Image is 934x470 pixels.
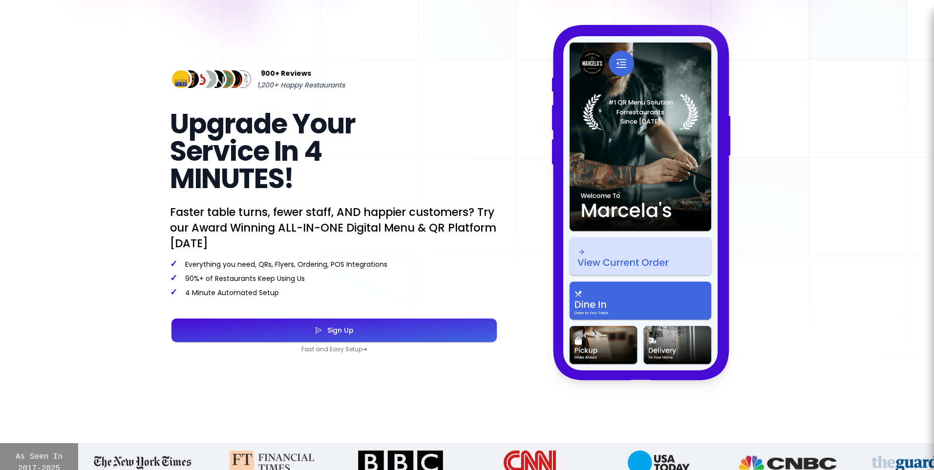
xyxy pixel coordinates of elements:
[170,287,498,298] p: 4 Minute Automated Setup
[170,68,192,90] img: Review Img
[214,68,236,90] img: Review Img
[171,319,497,342] button: Sign Up
[170,272,177,284] span: ✓
[170,273,498,283] p: 90%+ of Restaurants Keep Using Us
[170,259,498,269] p: Everything you need, QRs, Flyers, Ordering, POS Integrations
[170,345,498,353] p: Fast and Easy Setup ➜
[261,67,311,79] span: 900+ Reviews
[196,68,218,90] img: Review Img
[170,204,498,251] p: Faster table turns, fewer staff, AND happier customers? Try our Award Winning ALL-IN-ONE Digital ...
[188,68,210,90] img: Review Img
[170,105,355,198] span: Upgrade Your Service In 4 MINUTES!
[205,68,227,90] img: Review Img
[170,286,177,298] span: ✓
[257,79,345,91] span: 1,200+ Happy Restaurants
[231,68,253,90] img: Review Img
[322,327,354,334] div: Sign Up
[223,68,245,90] img: Review Img
[170,257,177,270] span: ✓
[583,94,699,130] img: Laurel
[179,68,201,90] img: Review Img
